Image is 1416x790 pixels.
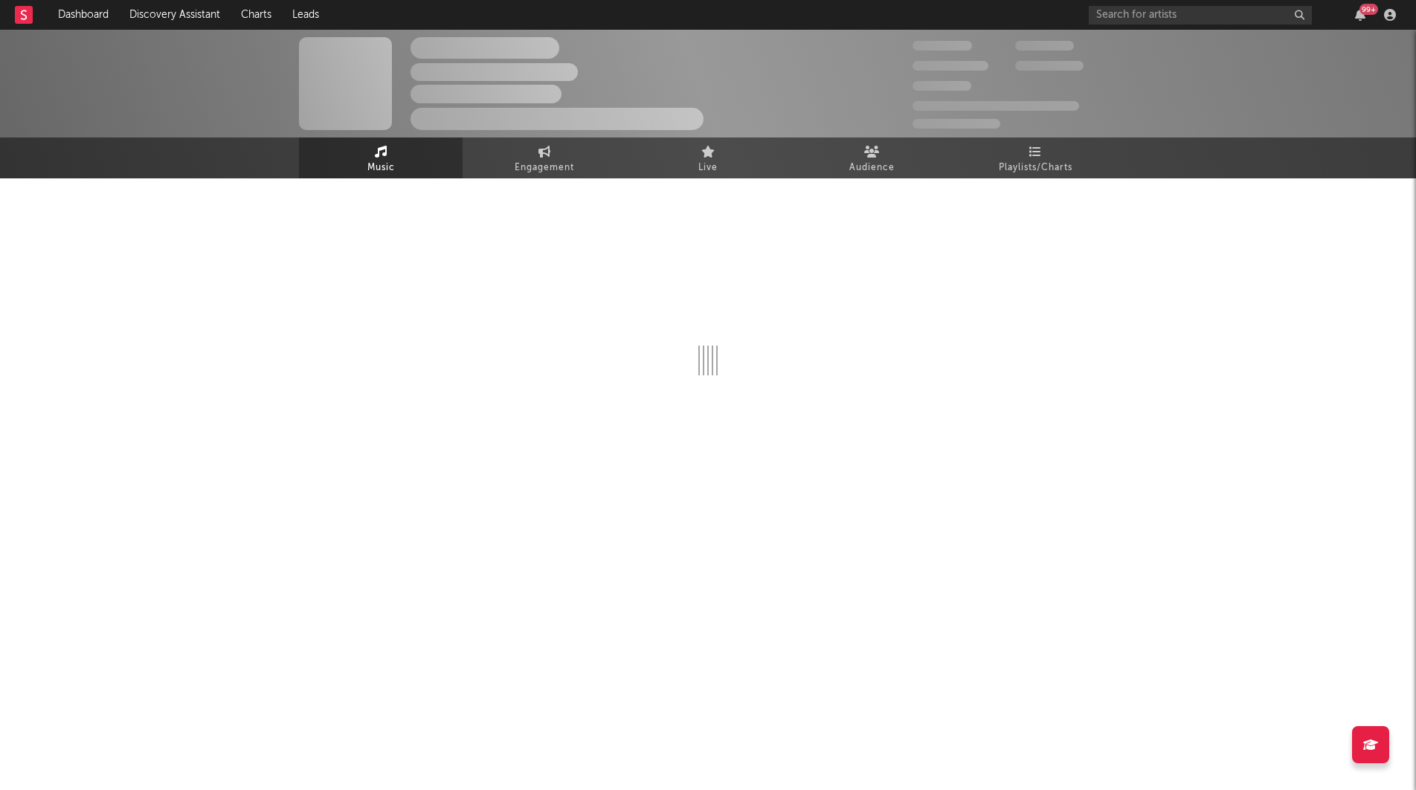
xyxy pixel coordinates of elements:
[790,137,953,178] a: Audience
[999,159,1072,177] span: Playlists/Charts
[515,159,574,177] span: Engagement
[913,61,988,71] span: 50,000,000
[953,137,1117,178] a: Playlists/Charts
[913,101,1079,111] span: 50,000,000 Monthly Listeners
[463,137,626,178] a: Engagement
[1089,6,1312,25] input: Search for artists
[913,41,972,51] span: 300,000
[849,159,895,177] span: Audience
[1355,9,1365,21] button: 99+
[626,137,790,178] a: Live
[913,119,1000,129] span: Jump Score: 85.0
[367,159,395,177] span: Music
[913,81,971,91] span: 100,000
[1015,41,1074,51] span: 100,000
[299,137,463,178] a: Music
[1015,61,1084,71] span: 1,000,000
[698,159,718,177] span: Live
[1359,4,1378,15] div: 99 +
